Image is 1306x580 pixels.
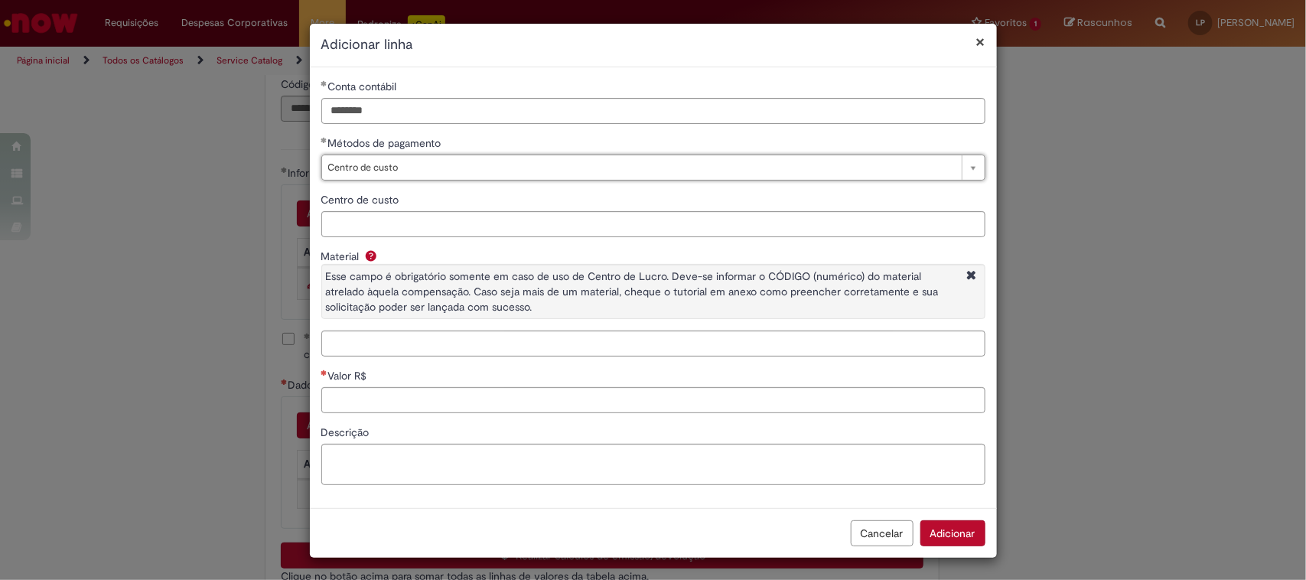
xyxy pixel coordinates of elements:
[321,387,985,413] input: Valor R$
[321,80,328,86] span: Obrigatório Preenchido
[321,98,985,124] input: Conta contábil
[851,520,914,546] button: Cancelar
[321,193,402,207] span: Centro de custo
[321,444,985,486] textarea: Descrição
[321,35,985,55] h2: Adicionar linha
[321,249,363,263] span: Material
[963,269,981,285] i: Fechar More information Por question_material
[328,155,954,180] span: Centro de custo
[976,34,985,50] button: Fechar modal
[321,211,985,237] input: Centro de custo
[328,136,445,150] span: Métodos de pagamento
[362,249,380,262] span: Ajuda para Material
[920,520,985,546] button: Adicionar
[321,137,328,143] span: Obrigatório Preenchido
[326,269,939,314] span: Esse campo é obrigatório somente em caso de uso de Centro de Lucro. Deve-se informar o CÓDIGO (nu...
[328,80,400,93] span: Conta contábil
[321,331,985,357] input: Material
[328,369,370,383] span: Valor R$
[321,370,328,376] span: Necessários
[321,425,373,439] span: Descrição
